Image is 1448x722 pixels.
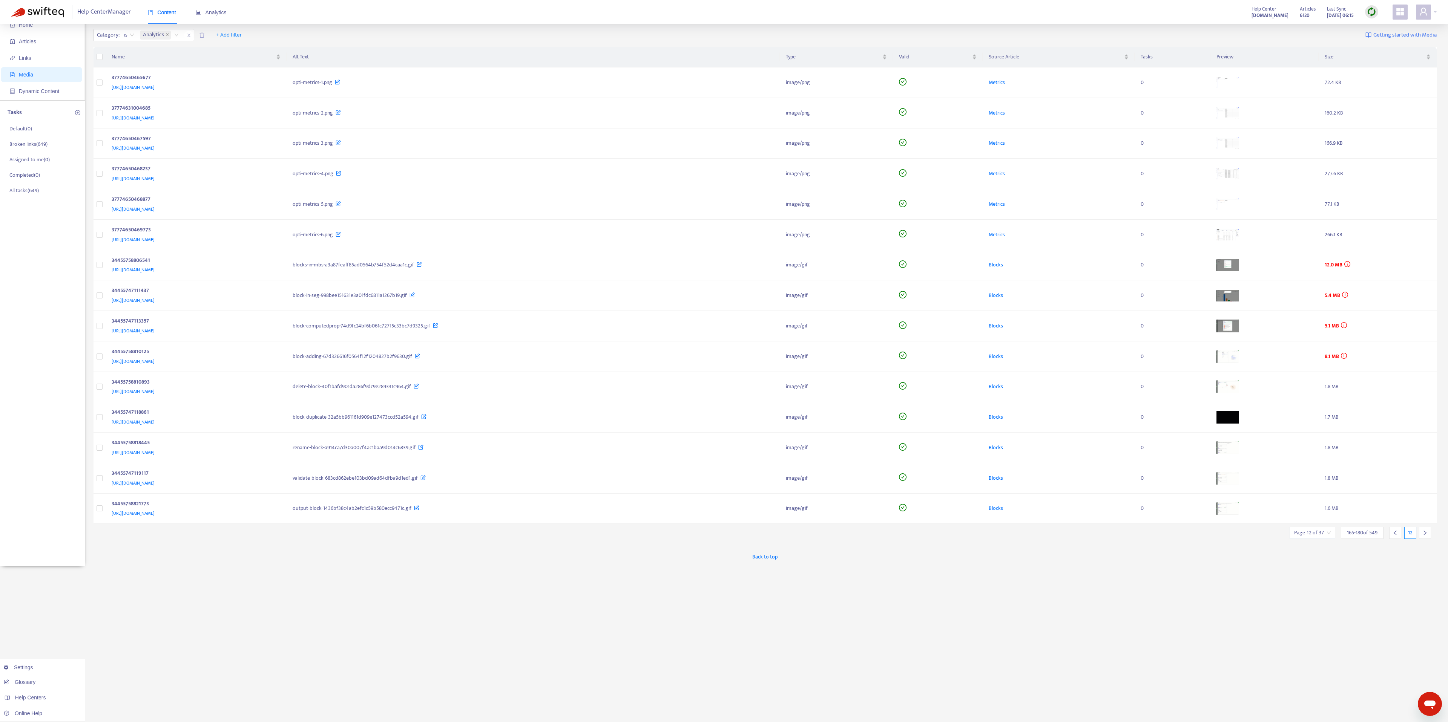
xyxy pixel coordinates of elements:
span: [URL][DOMAIN_NAME] [112,358,155,365]
td: image/gif [780,311,893,341]
td: image/png [780,220,893,250]
div: 8.1 MB [1325,352,1431,361]
span: home [10,22,15,28]
img: media-preview [1216,350,1239,363]
div: 34455758818445 [112,439,278,448]
div: 37774650468237 [112,165,278,174]
td: image/gif [780,494,893,524]
span: [URL][DOMAIN_NAME] [112,418,155,426]
span: opti-metrics-2.png [293,109,333,117]
a: [DOMAIN_NAME] [1252,11,1288,20]
span: Size [1325,53,1425,61]
span: check-circle [899,382,907,390]
div: 0 [1141,170,1204,178]
th: Type [780,47,893,67]
span: delete [199,32,205,38]
img: media-preview [1216,320,1239,332]
span: [URL][DOMAIN_NAME] [112,297,155,304]
span: Blocks [989,352,1003,361]
span: output-block-1436bf38c4ab2efc1c59b580ecc9471c.gif [293,504,411,512]
span: check-circle [899,443,907,451]
td: image/png [780,98,893,128]
td: image/gif [780,463,893,494]
span: [URL][DOMAIN_NAME] [112,388,155,395]
span: Metrics [989,200,1005,208]
div: 12 [1404,527,1416,539]
span: opti-metrics-3.png [293,139,333,147]
div: 34455747118861 [112,408,278,418]
p: Tasks [8,108,22,117]
div: 0 [1141,78,1204,87]
span: check-circle [899,291,907,298]
span: link [10,55,15,61]
span: Blocks [989,260,1003,269]
img: media-preview [1216,199,1239,210]
div: 1.8 MB [1325,382,1431,391]
span: account-book [10,39,15,44]
span: Help Centers [15,694,46,701]
span: check-circle [899,230,907,237]
span: delete-block-40f1bafd901da286f9dc9e289331c964.gif [293,382,411,391]
p: Assigned to me ( 0 ) [9,156,50,164]
span: [URL][DOMAIN_NAME] [112,479,155,487]
span: [URL][DOMAIN_NAME] [112,449,155,456]
span: block-computedprop-74d9fc24bf6b061c727f5c33bc7d9325.gif [293,321,430,330]
div: 0 [1141,291,1204,300]
div: 0 [1141,474,1204,482]
span: Source Article [989,53,1123,61]
span: opti-metrics-1.png [293,78,332,87]
span: Blocks [989,321,1003,330]
span: Links [19,55,31,61]
div: 37774650465677 [112,73,278,83]
span: check-circle [899,504,907,511]
span: [URL][DOMAIN_NAME] [112,205,155,213]
span: Category : [94,29,121,41]
a: Glossary [4,679,35,685]
span: container [10,89,15,94]
img: media-preview [1216,259,1239,271]
img: media-preview [1216,472,1239,485]
div: 37774650469773 [112,226,278,236]
span: left [1393,530,1398,535]
span: check-circle [899,260,907,268]
img: sync.dc5367851b00ba804db3.png [1367,7,1376,17]
div: 0 [1141,504,1204,512]
div: 0 [1141,200,1204,208]
div: 0 [1141,322,1204,330]
span: Name [112,53,275,61]
p: Completed ( 0 ) [9,171,40,179]
img: Swifteq [11,7,64,17]
iframe: Button to launch messaging window [1418,692,1442,716]
p: All tasks ( 649 ) [9,187,39,194]
span: [URL][DOMAIN_NAME] [112,327,155,335]
span: Analytics [196,9,227,15]
div: 0 [1141,444,1204,452]
span: [URL][DOMAIN_NAME] [112,509,155,517]
div: 72.4 KB [1325,78,1431,87]
td: image/png [780,159,893,189]
span: check-circle [899,139,907,146]
span: plus-circle [75,110,80,115]
span: opti-metrics-4.png [293,169,333,178]
span: book [148,10,153,15]
span: Metrics [989,78,1005,87]
th: Valid [893,47,983,67]
div: 0 [1141,413,1204,421]
span: [URL][DOMAIN_NAME] [112,175,155,182]
div: 34455747113357 [112,317,278,327]
span: Blocks [989,291,1003,300]
span: check-circle [899,321,907,329]
span: Analytics [143,31,164,40]
span: opti-metrics-5.png [293,200,333,208]
span: is [124,29,134,41]
td: image/gif [780,341,893,372]
span: Blocks [989,382,1003,391]
span: Metrics [989,109,1005,117]
td: image/gif [780,402,893,433]
span: Blocks [989,413,1003,421]
th: Preview [1210,47,1319,67]
span: check-circle [899,352,907,359]
div: 0 [1141,139,1204,147]
div: 0 [1141,109,1204,117]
